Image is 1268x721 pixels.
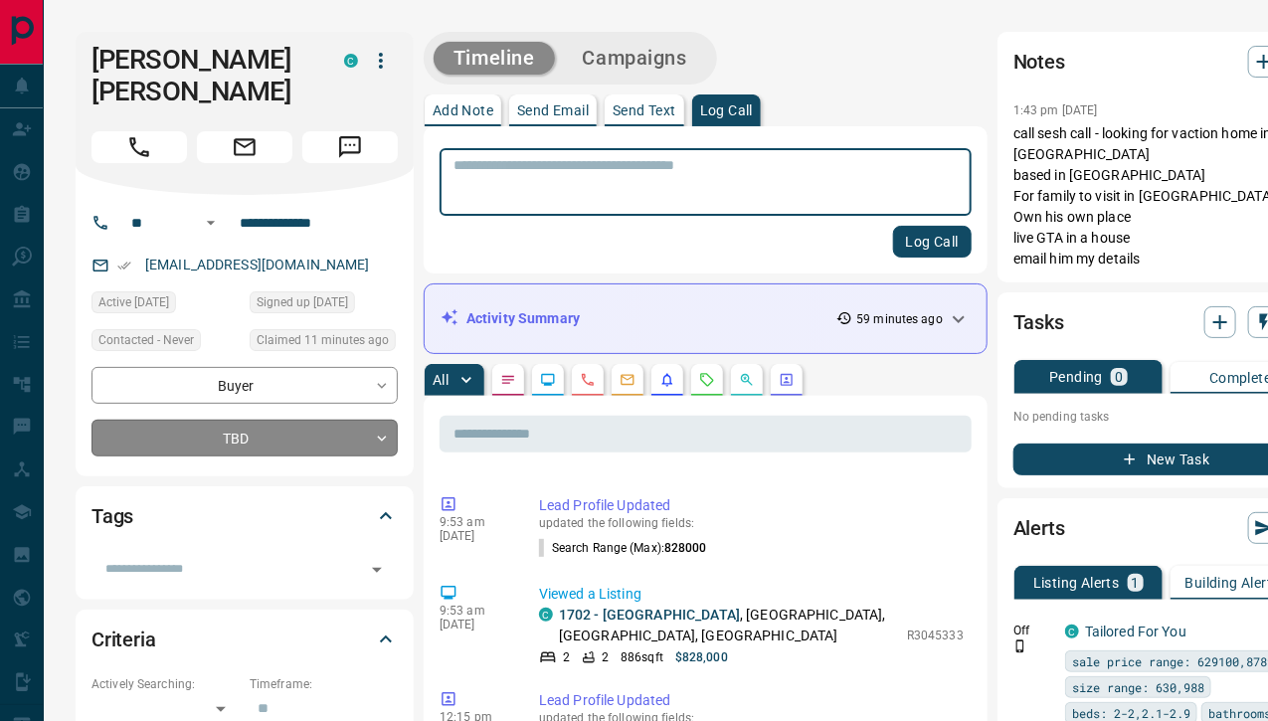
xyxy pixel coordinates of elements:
[602,648,609,666] p: 2
[302,131,398,163] span: Message
[779,372,795,388] svg: Agent Actions
[1013,306,1064,338] h2: Tasks
[563,42,707,75] button: Campaigns
[907,627,964,644] p: R3045333
[440,529,509,543] p: [DATE]
[856,310,943,328] p: 59 minutes ago
[559,607,740,623] a: 1702 - [GEOGRAPHIC_DATA]
[563,648,570,666] p: 2
[1013,622,1053,639] p: Off
[1013,46,1065,78] h2: Notes
[1085,624,1186,639] a: Tailored For You
[257,330,389,350] span: Claimed 11 minutes ago
[344,54,358,68] div: condos.ca
[250,329,398,357] div: Tue Sep 16 2025
[1072,677,1204,697] span: size range: 630,988
[540,372,556,388] svg: Lead Browsing Activity
[613,103,676,117] p: Send Text
[539,584,964,605] p: Viewed a Listing
[539,608,553,622] div: condos.ca
[893,226,972,258] button: Log Call
[440,515,509,529] p: 9:53 am
[440,604,509,618] p: 9:53 am
[517,103,589,117] p: Send Email
[91,420,398,456] div: TBD
[199,211,223,235] button: Open
[1013,639,1027,653] svg: Push Notification Only
[1033,576,1120,590] p: Listing Alerts
[659,372,675,388] svg: Listing Alerts
[91,616,398,663] div: Criteria
[1013,512,1065,544] h2: Alerts
[700,103,753,117] p: Log Call
[91,44,314,107] h1: [PERSON_NAME] [PERSON_NAME]
[433,373,449,387] p: All
[466,308,580,329] p: Activity Summary
[145,257,370,272] a: [EMAIL_ADDRESS][DOMAIN_NAME]
[117,259,131,272] svg: Email Verified
[98,330,194,350] span: Contacted - Never
[363,556,391,584] button: Open
[91,675,240,693] p: Actively Searching:
[539,516,964,530] p: updated the following fields:
[250,675,398,693] p: Timeframe:
[1013,103,1098,117] p: 1:43 pm [DATE]
[539,495,964,516] p: Lead Profile Updated
[91,131,187,163] span: Call
[1132,576,1140,590] p: 1
[98,292,169,312] span: Active [DATE]
[1065,625,1079,638] div: condos.ca
[197,131,292,163] span: Email
[91,624,156,655] h2: Criteria
[250,291,398,319] div: Mon Sep 30 2019
[1115,370,1123,384] p: 0
[500,372,516,388] svg: Notes
[257,292,348,312] span: Signed up [DATE]
[664,541,707,555] span: 828000
[620,372,635,388] svg: Emails
[440,618,509,631] p: [DATE]
[699,372,715,388] svg: Requests
[91,500,133,532] h2: Tags
[621,648,663,666] p: 886 sqft
[91,367,398,404] div: Buyer
[580,372,596,388] svg: Calls
[539,690,964,711] p: Lead Profile Updated
[434,42,555,75] button: Timeline
[739,372,755,388] svg: Opportunities
[441,300,971,337] div: Activity Summary59 minutes ago
[1049,370,1103,384] p: Pending
[433,103,493,117] p: Add Note
[91,492,398,540] div: Tags
[675,648,728,666] p: $828,000
[91,291,240,319] div: Mon Sep 15 2025
[539,539,707,557] p: Search Range (Max) :
[559,605,897,646] p: , [GEOGRAPHIC_DATA], [GEOGRAPHIC_DATA], [GEOGRAPHIC_DATA]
